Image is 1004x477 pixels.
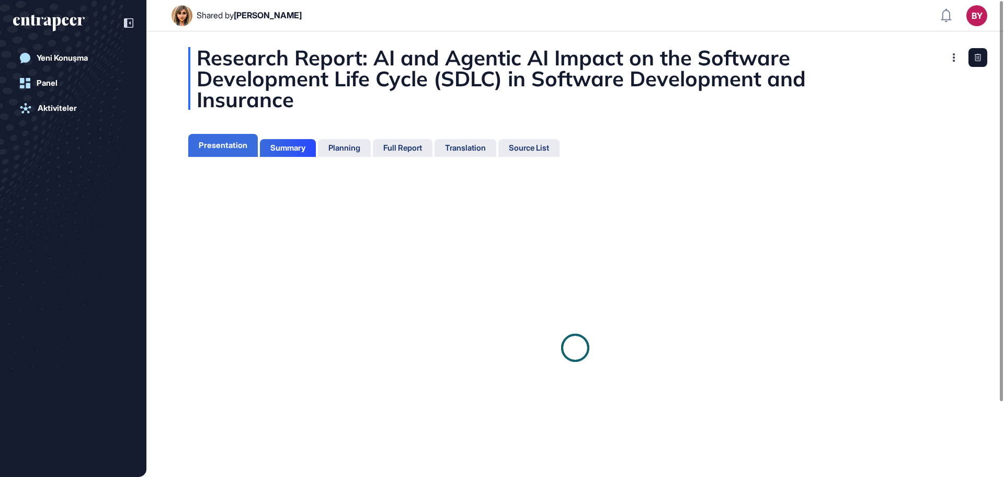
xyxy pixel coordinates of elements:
div: Full Report [383,143,422,153]
img: User Image [172,5,192,26]
div: Shared by [197,10,302,20]
div: Yeni Konuşma [37,53,88,63]
div: Summary [270,143,305,153]
div: Planning [328,143,360,153]
div: Source List [509,143,549,153]
div: Research Report: AI and Agentic AI Impact on the Software Development Life Cycle (SDLC) in Softwa... [188,47,962,110]
div: Aktiviteler [38,104,77,113]
a: Yeni Konuşma [13,48,133,69]
a: Panel [13,73,133,94]
button: BY [966,5,987,26]
span: [PERSON_NAME] [234,10,302,20]
div: entrapeer-logo [13,15,85,31]
div: Panel [37,78,58,88]
a: Aktiviteler [13,98,133,119]
div: Translation [445,143,486,153]
div: Presentation [199,141,247,150]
